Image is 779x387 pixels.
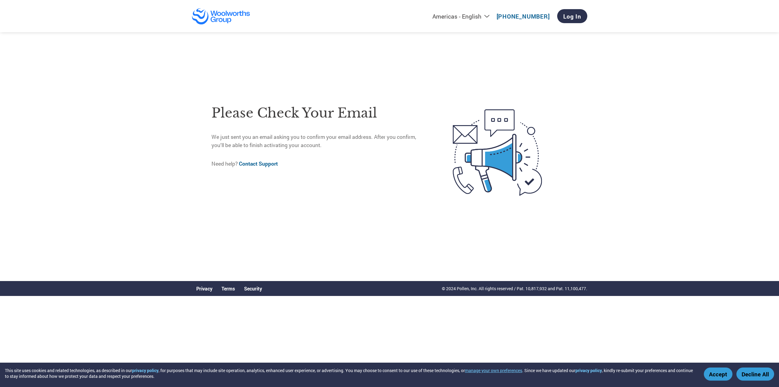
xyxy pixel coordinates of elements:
p: We just sent you an email asking you to confirm your email address. After you confirm, you’ll be ... [211,133,427,149]
a: Terms [222,285,235,292]
button: Decline All [736,368,774,381]
a: Security [244,285,262,292]
a: Log In [557,9,587,23]
img: open-email [427,98,568,207]
img: Woolworths Group [192,8,250,25]
p: Need help? [211,160,427,168]
a: Contact Support [239,160,278,167]
a: [PHONE_NUMBER] [497,12,550,20]
button: manage your own preferences [465,368,522,373]
a: privacy policy [132,368,159,373]
a: privacy policy [575,368,602,373]
div: This site uses cookies and related technologies, as described in our , for purposes that may incl... [5,368,695,379]
h1: Please check your email [211,103,427,123]
p: © 2024 Pollen, Inc. All rights reserved / Pat. 10,817,932 and Pat. 11,100,477. [442,285,587,292]
button: Accept [704,368,732,381]
a: Privacy [196,285,212,292]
